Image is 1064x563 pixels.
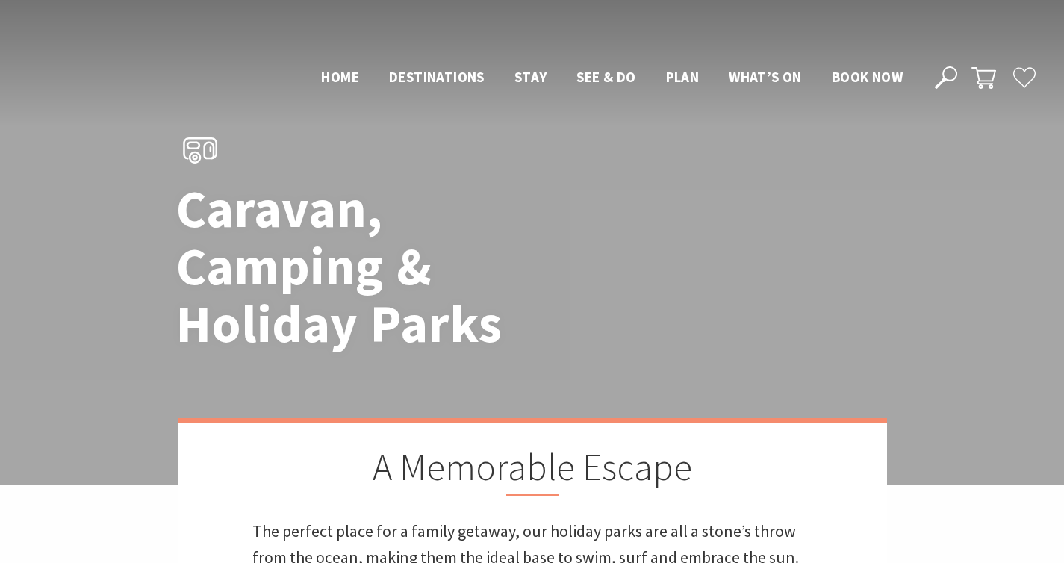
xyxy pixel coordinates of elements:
[176,181,598,353] h1: Caravan, Camping & Holiday Parks
[832,68,903,86] span: Book now
[252,445,812,496] h2: A Memorable Escape
[576,68,635,86] span: See & Do
[321,68,359,86] span: Home
[389,68,485,86] span: Destinations
[666,68,700,86] span: Plan
[514,68,547,86] span: Stay
[729,68,802,86] span: What’s On
[306,66,918,90] nav: Main Menu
